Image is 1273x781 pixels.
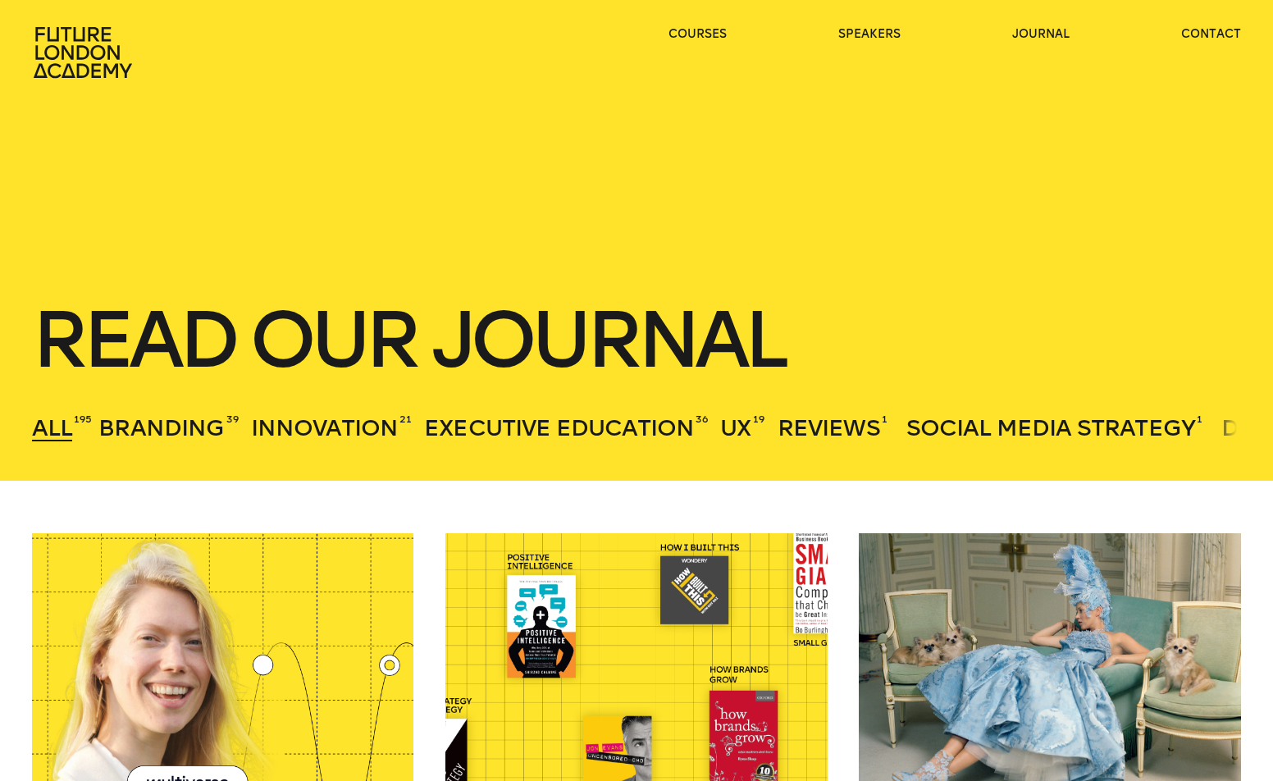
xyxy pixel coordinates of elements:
[251,414,399,441] span: Innovation
[32,304,1241,376] h1: Read our journal
[1012,26,1070,43] a: journal
[696,413,708,426] sup: 36
[668,26,727,43] a: courses
[906,414,1195,441] span: Social Media Strategy
[399,413,412,426] sup: 21
[74,413,92,426] sup: 195
[882,413,887,426] sup: 1
[424,414,694,441] span: Executive Education
[753,413,764,426] sup: 19
[778,414,880,441] span: Reviews
[838,26,901,43] a: speakers
[1197,413,1202,426] sup: 1
[1181,26,1241,43] a: contact
[32,414,72,441] span: All
[98,414,224,441] span: Branding
[720,414,751,441] span: UX
[226,413,239,426] sup: 39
